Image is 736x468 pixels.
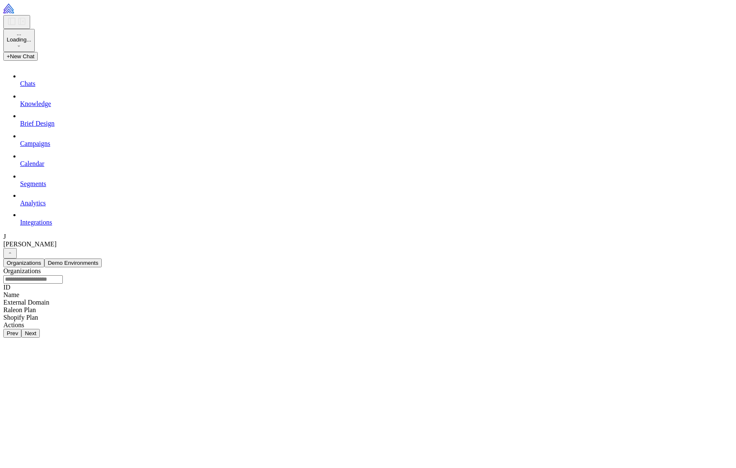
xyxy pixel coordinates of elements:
span: Knowledge [20,100,51,107]
span: Integrations [20,219,52,226]
a: Raleon Logo [3,8,65,15]
button: ...Loading... [3,29,35,52]
button: Prev [3,329,21,338]
span: Campaigns [20,140,50,147]
span: Brief Design [20,120,54,127]
button: +New Chat [3,52,38,61]
span: Analytics [20,199,46,207]
span: + [7,53,10,59]
span: Calendar [20,160,44,167]
img: Raleon Logo [3,3,65,13]
span: Chats [20,80,35,87]
div: ... [7,30,31,36]
span: New Chat [10,53,35,59]
span: Segments [20,180,46,187]
button: Demo Environments [44,259,102,267]
button: Next [21,329,39,338]
button: Organizations [3,259,44,267]
span: Loading... [7,36,31,43]
span: [PERSON_NAME] [3,240,57,248]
